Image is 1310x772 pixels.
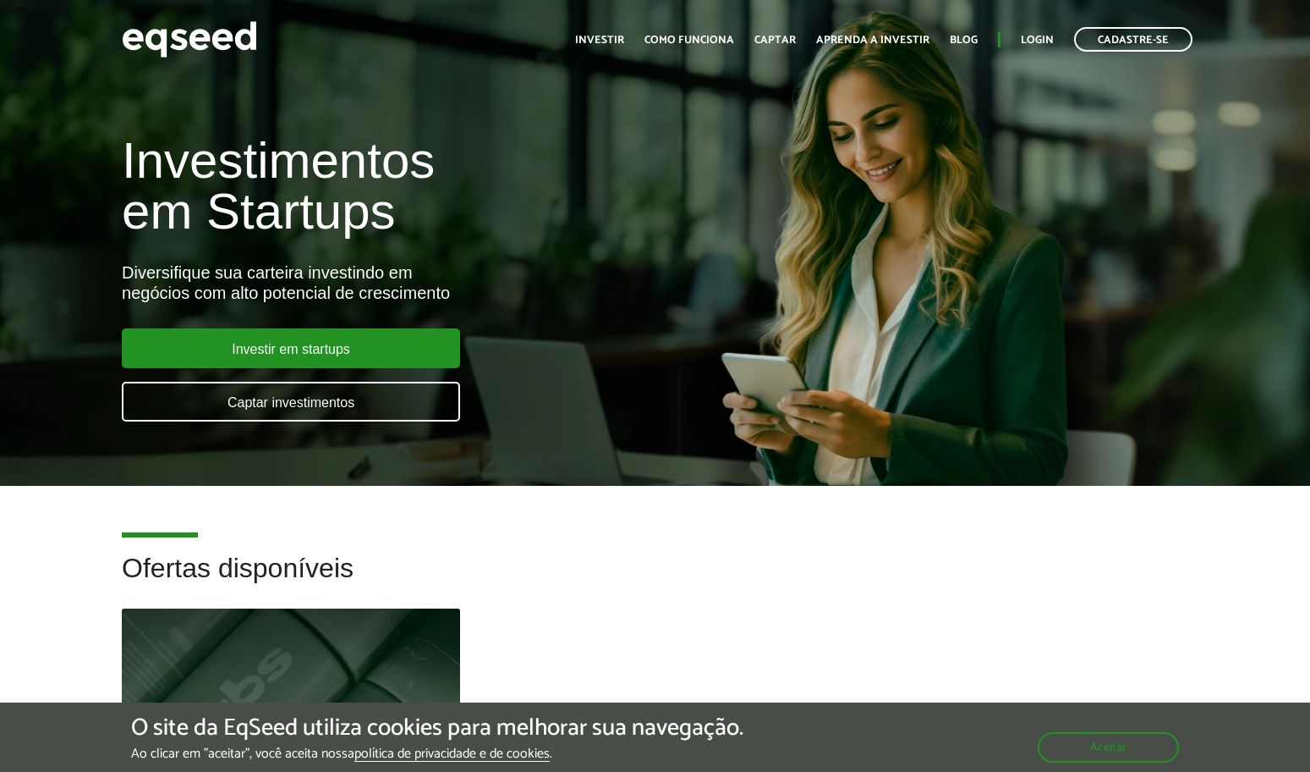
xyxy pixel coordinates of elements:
[575,35,624,46] a: Investir
[1038,732,1179,763] button: Aceitar
[122,262,752,303] div: Diversifique sua carteira investindo em negócios com alto potencial de crescimento
[1074,27,1192,52] a: Cadastre-se
[122,382,460,422] a: Captar investimentos
[644,35,734,46] a: Como funciona
[122,135,752,237] h1: Investimentos em Startups
[122,17,257,62] img: EqSeed
[816,35,929,46] a: Aprenda a investir
[131,715,743,742] h5: O site da EqSeed utiliza cookies para melhorar sua navegação.
[354,747,550,762] a: política de privacidade e de cookies
[122,554,1188,609] h2: Ofertas disponíveis
[1021,35,1054,46] a: Login
[950,35,978,46] a: Blog
[131,746,743,762] p: Ao clicar em "aceitar", você aceita nossa .
[754,35,796,46] a: Captar
[122,328,460,368] a: Investir em startups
